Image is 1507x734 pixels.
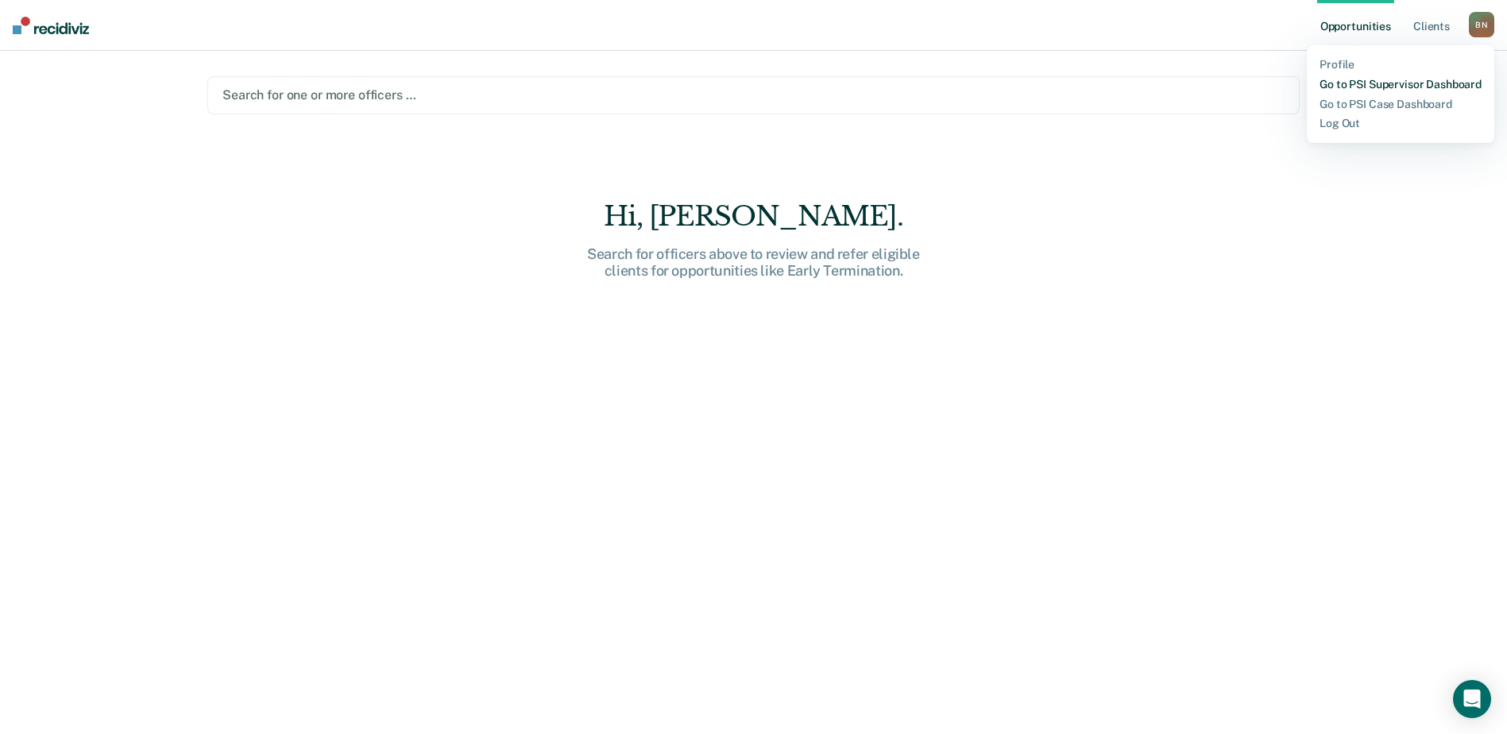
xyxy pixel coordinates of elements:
[1320,78,1482,91] a: Go to PSI Supervisor Dashboard
[13,17,89,34] img: Recidiviz
[500,245,1008,280] div: Search for officers above to review and refer eligible clients for opportunities like Early Termi...
[1453,680,1491,718] div: Open Intercom Messenger
[500,200,1008,233] div: Hi, [PERSON_NAME].
[1320,98,1482,111] a: Go to PSI Case Dashboard
[1320,117,1482,130] a: Log Out
[1469,12,1494,37] button: BN
[1320,58,1482,71] a: Profile
[1469,12,1494,37] div: B N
